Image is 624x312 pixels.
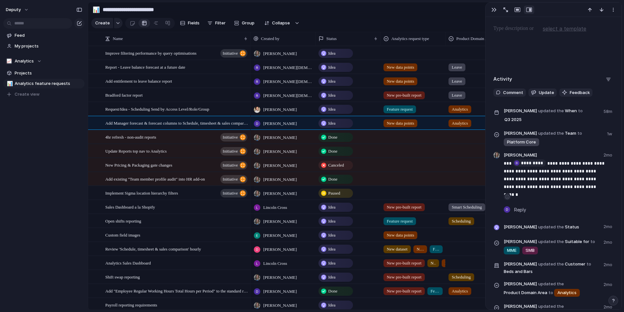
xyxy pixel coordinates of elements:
span: My projects [15,43,82,49]
span: Idea [328,218,335,224]
span: Done [328,148,337,155]
div: 📊 [93,5,100,14]
span: New pre-built report [387,204,422,210]
span: Status [326,35,337,42]
span: New data points [387,120,414,127]
button: Comment [493,88,526,97]
button: 📈Analytics [3,56,84,66]
span: Analytics Sales Dashboard [105,259,151,266]
span: Suitable for [504,238,600,255]
span: Analytics [452,288,468,294]
button: initiative [220,133,247,142]
span: to [549,290,553,296]
span: Add "Employee Regular Working Hours Total Hours per Period" to the standard report > Team Member ... [105,287,248,294]
span: Group [242,20,254,26]
span: Done [328,288,337,294]
span: Team [504,129,603,147]
span: Request/Idea - Scheduling Send by Access Level/Role/Group [105,105,209,113]
span: New data points [387,64,414,71]
span: Created by [261,35,279,42]
button: Fields [177,18,202,28]
span: New pre-built report [387,92,422,99]
span: Report - Leave balance forecast at a future date [105,63,185,71]
span: Add Manager forecast & forecast columns to Schedule, timesheet & sales comparison report [105,119,248,127]
div: 📊 [7,80,11,88]
span: Idea [328,78,335,85]
span: initiative [223,49,238,58]
span: Collapse [272,20,290,26]
span: Scheduling [452,274,471,280]
span: Done [328,176,337,183]
span: Idea [328,260,335,266]
span: 1w [607,129,614,137]
span: Implement Sigma location hierarchy filters [105,189,178,197]
span: Status [504,222,600,231]
button: Group [231,18,258,28]
span: Analytics [15,58,34,64]
span: Update Reports top nav to Analytics [105,147,167,155]
span: Idea [328,120,335,127]
span: Feature request [387,106,413,113]
span: Paused [328,190,340,197]
span: New pre-built report [387,274,422,280]
span: Analytics [557,290,577,296]
span: [PERSON_NAME] [504,224,537,230]
span: [PERSON_NAME][DEMOGRAPHIC_DATA] [263,78,313,85]
span: [PERSON_NAME] [263,274,297,281]
span: [PERSON_NAME] [263,106,297,113]
span: Feed [15,32,82,39]
span: Leave [452,78,462,85]
span: Custom field images [105,231,140,238]
div: 📊Analytics feature requests [3,79,84,88]
span: Q3 2025 [503,116,523,124]
a: Feed [3,31,84,40]
span: Product Domain Area [456,35,493,42]
span: New pre-built report [387,260,422,266]
span: Name [113,35,123,42]
button: Collapse [260,18,293,28]
span: Feedback [570,89,590,96]
a: Projects [3,68,84,78]
div: 📈 [6,58,12,64]
button: Update [528,88,557,97]
span: [PERSON_NAME] [263,232,297,239]
span: 2mo [604,238,614,246]
span: [PERSON_NAME] [263,176,297,183]
button: select a template [542,24,587,34]
span: [PERSON_NAME] [263,190,297,197]
span: initiative [223,147,238,156]
span: [PERSON_NAME] [504,130,537,137]
span: [PERSON_NAME] [504,281,537,287]
span: Feature request [433,246,439,252]
span: updated the [538,238,564,245]
span: New data points [417,246,424,252]
span: 2mo [604,260,614,268]
span: [PERSON_NAME] [263,288,297,295]
span: updated the [538,108,564,114]
span: SMB [526,247,535,254]
span: Idea [328,50,335,57]
span: MME [507,247,516,254]
span: updated the [538,224,564,230]
button: Filter [205,18,228,28]
span: 4hr refresh - non-audit reports [105,133,156,141]
span: Improve filtering performance by query optimisations [105,49,197,57]
span: Add entitlement to leave balance report [105,77,172,85]
span: Customer [504,260,600,275]
span: Analytics feature requests [15,80,82,87]
span: updated the [538,303,564,310]
span: Create [95,20,110,26]
button: initiative [220,189,247,197]
span: Scheduling [452,218,471,224]
span: initiative [223,133,238,142]
button: initiative [220,161,247,170]
span: Idea [328,106,335,113]
span: 58m [604,107,614,115]
span: Leave [452,92,462,99]
span: Feature request [387,218,413,224]
span: [PERSON_NAME] [263,134,297,141]
button: Create view [3,89,84,99]
h2: Activity [493,75,512,83]
span: Open shifts reporting [105,217,141,224]
span: Update [539,89,554,96]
